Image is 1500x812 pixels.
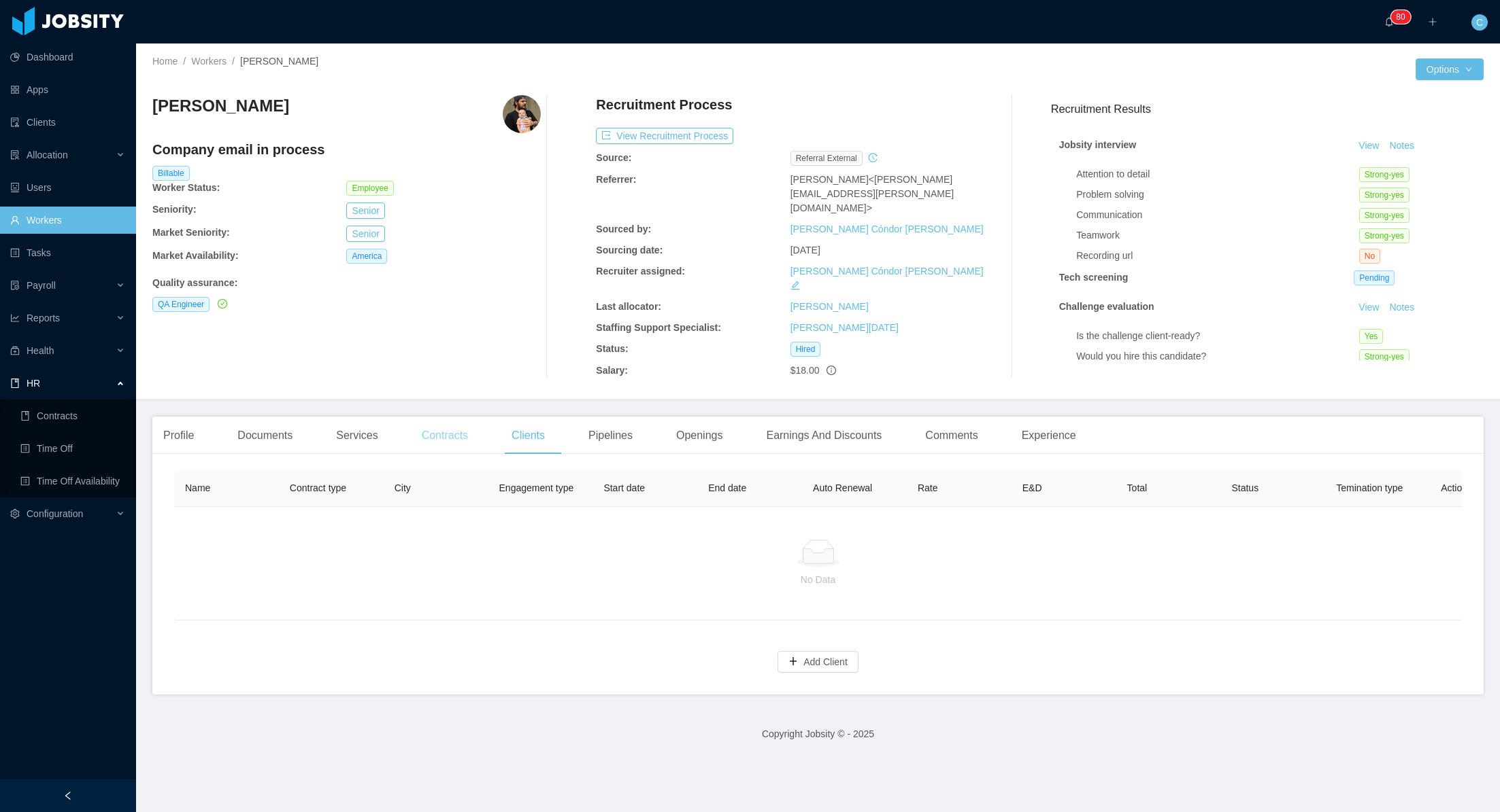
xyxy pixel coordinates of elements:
[1359,167,1410,182] span: Strong-yes
[914,417,988,455] div: Comments
[790,281,800,290] i: icon: edit
[1076,167,1359,181] div: Attention to detail
[790,301,869,312] a: [PERSON_NAME]
[596,343,628,354] b: Status:
[27,345,54,356] span: Health
[790,245,820,255] span: [DATE]
[152,204,197,215] b: Seniority:
[596,174,636,185] b: Referrer:
[152,182,220,193] b: Worker Status:
[596,322,721,333] b: Staffing Support Specialist:
[152,250,239,261] b: Market Availability:
[827,366,836,375] span: info-circle
[20,467,125,495] a: icon: profileTime Off Availability
[20,435,125,462] a: icon: profileTime Off
[411,417,479,455] div: Contracts
[596,365,628,376] b: Salary:
[596,301,661,312] b: Last allocator:
[10,109,125,136] a: icon: auditClients
[10,313,20,323] i: icon: line-chart
[603,482,645,493] span: Start date
[27,378,40,389] span: HR
[1396,10,1401,24] p: 8
[596,245,663,255] b: Sourcing date:
[1059,272,1129,283] strong: Tech screening
[1059,139,1137,150] strong: Jobsity interview
[790,174,954,213] span: <[PERSON_NAME][EMAIL_ADDRESS][PERSON_NAME][DOMAIN_NAME]>
[790,224,984,234] a: [PERSON_NAME] Cóndor [PERSON_NAME]
[1416,58,1484,80] button: Optionsicon: down
[1231,482,1259,493] span: Status
[1051,101,1484,118] h3: Recruitment Results
[1359,228,1410,243] span: Strong-yes
[501,417,556,455] div: Clients
[1076,329,1359,343] div: Is the challenge client-ready?
[152,227,230,238] b: Market Seniority:
[790,342,821,357] span: Hired
[1401,10,1405,24] p: 0
[346,226,384,242] button: Senior
[152,297,210,312] span: QA Engineer
[10,207,125,234] a: icon: userWorkers
[10,346,20,355] i: icon: medicine-box
[708,482,746,493] span: End date
[185,572,1451,587] p: No Data
[10,281,20,290] i: icon: file-protect
[10,378,20,388] i: icon: book
[790,365,820,376] span: $18.00
[10,239,125,266] a: icon: profileTasks
[790,322,899,333] a: [PERSON_NAME][DATE]
[152,95,289,117] h3: [PERSON_NAME]
[183,56,186,67] span: /
[1354,270,1395,285] span: Pending
[20,402,125,429] a: icon: bookContracts
[325,417,388,455] div: Services
[1076,349,1359,364] div: Would you hire this candidate?
[503,95,541,133] img: 2df89af0-e152-4ac8-9993-c1d5e918f790_67b781257bd61-400w.png
[1354,302,1384,313] a: View
[290,482,346,493] span: Contract type
[1354,140,1384,151] a: View
[790,266,984,277] a: [PERSON_NAME] Cóndor [PERSON_NAME]
[578,417,644,455] div: Pipelines
[1476,14,1483,31] span: C
[215,298,227,309] a: icon: check-circle
[1059,301,1154,312] strong: Challenge evaluation
[755,417,893,455] div: Earnings And Discounts
[240,56,318,67] span: [PERSON_NAME]
[27,149,68,160] span: Allocation
[232,56,235,67] span: /
[191,56,227,67] a: Workers
[346,249,387,264] span: America
[596,152,631,163] b: Source:
[346,202,384,219] button: Senior
[596,128,733,144] button: icon: exportView Recruitment Process
[185,482,210,493] span: Name
[218,299,227,308] i: icon: check-circle
[1359,208,1410,223] span: Strong-yes
[1359,329,1384,344] span: Yes
[136,711,1500,758] footer: Copyright Jobsity © - 2025
[596,266,685,277] b: Recruiter assigned:
[813,482,872,493] span: Auto Renewal
[790,174,869,185] span: [PERSON_NAME]
[1390,10,1410,24] sup: 80
[27,508,83,519] span: Configuration
[596,95,732,114] h4: Recruitment Process
[1441,482,1472,493] span: Actions
[499,482,574,493] span: Engagement type
[10,174,125,201] a: icon: robotUsers
[27,313,60,323] span: Reports
[1384,300,1420,316] button: Notes
[665,417,734,455] div: Openings
[1428,17,1437,27] i: icon: plus
[152,56,178,67] a: Home
[1384,17,1394,27] i: icon: bell
[918,482,938,493] span: Rate
[1359,349,1410,364] span: Strong-yes
[1076,249,1359,263] div: Recording url
[1076,208,1359,222] div: Communication
[1384,138,1420,154] button: Notes
[10,76,125,103] a: icon: appstoreApps
[596,130,733,141] a: icon: exportView Recruitment Process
